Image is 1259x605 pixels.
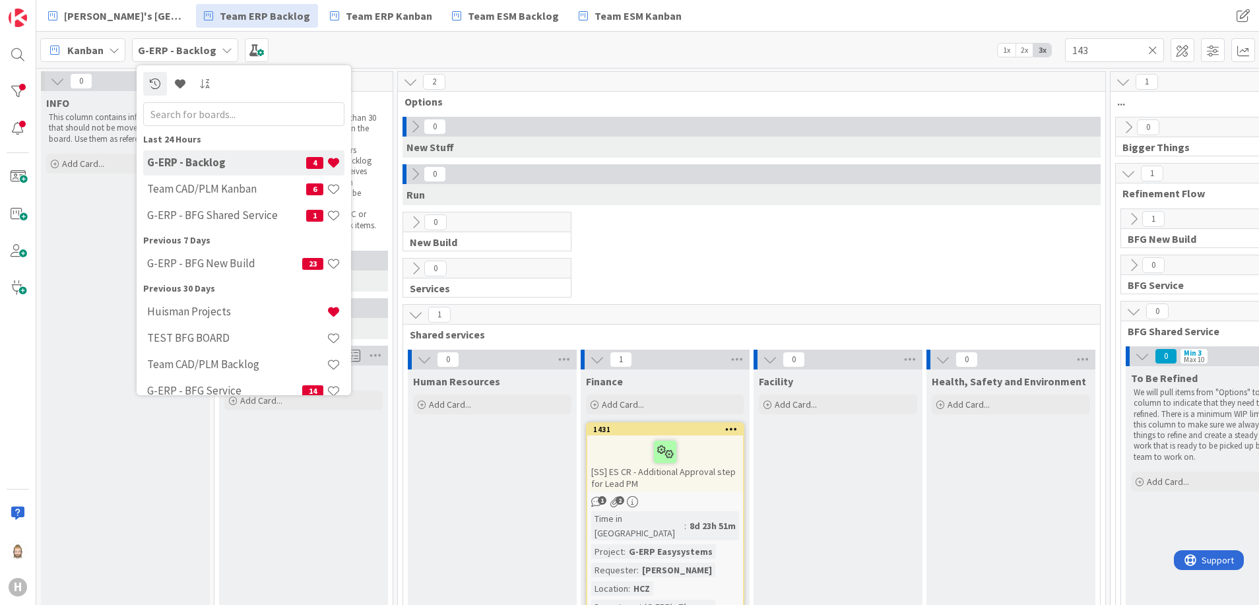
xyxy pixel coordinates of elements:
[1184,350,1202,356] div: Min 3
[234,113,377,145] li: "Work Orders" in BMC bigger than 30 minutes become work items in the new input columns.
[624,544,626,559] span: :
[571,4,690,28] a: Team ESM Kanban
[302,258,323,270] span: 23
[1137,119,1159,135] span: 0
[630,581,653,596] div: HCZ
[684,519,686,533] span: :
[306,183,323,195] span: 6
[1033,44,1051,57] span: 3x
[424,119,446,135] span: 0
[49,112,202,144] p: This column contains information cards that should not be moved across the board. Use them as ref...
[637,563,639,577] span: :
[591,544,624,559] div: Project
[143,282,344,296] div: Previous 30 Days
[410,282,554,295] span: Services
[424,261,447,276] span: 0
[932,375,1086,388] span: Health, Safety and Environment
[1016,44,1033,57] span: 2x
[413,375,500,388] span: Human Resources
[147,182,306,195] h4: Team CAD/PLM Kanban
[587,424,743,492] div: 1431[SS] ES CR - Additional Approval step for Lead PM
[147,331,327,344] h4: TEST BFG BOARD
[591,581,628,596] div: Location
[468,8,559,24] span: Team ESM Backlog
[616,496,624,505] span: 2
[428,307,451,323] span: 1
[1065,38,1164,62] input: Quick Filter...
[302,385,323,397] span: 14
[1184,356,1204,363] div: Max 10
[639,563,715,577] div: [PERSON_NAME]
[70,73,92,89] span: 0
[1147,476,1189,488] span: Add Card...
[234,209,377,241] li: Project stuff also goes via BMC or project manager creates work items. Agreement differs per proj...
[626,544,716,559] div: G-ERP Easysystems
[591,511,684,540] div: Time in [GEOGRAPHIC_DATA]
[406,141,454,154] span: New Stuff
[147,358,327,371] h4: Team CAD/PLM Backlog
[306,157,323,169] span: 4
[9,578,27,596] div: H
[40,4,192,28] a: [PERSON_NAME]'s [GEOGRAPHIC_DATA]
[686,519,739,533] div: 8d 23h 51m
[28,2,60,18] span: Support
[1142,211,1165,227] span: 1
[429,398,471,410] span: Add Card...
[437,352,459,367] span: 0
[322,4,440,28] a: Team ERP Kanban
[998,44,1016,57] span: 1x
[346,8,432,24] span: Team ERP Kanban
[9,541,27,559] img: Rv
[1155,348,1177,364] span: 0
[586,375,623,388] span: Finance
[406,188,425,201] span: Run
[147,208,306,222] h4: G-ERP - BFG Shared Service
[410,328,1083,341] span: Shared services
[593,425,743,434] div: 1431
[143,102,344,126] input: Search for boards...
[948,398,990,410] span: Add Card...
[1131,371,1198,385] span: To Be Refined
[775,398,817,410] span: Add Card...
[62,158,104,170] span: Add Card...
[1136,74,1158,90] span: 1
[424,166,446,182] span: 0
[424,214,447,230] span: 0
[306,210,323,222] span: 1
[64,8,184,24] span: [PERSON_NAME]'s [GEOGRAPHIC_DATA]
[423,74,445,90] span: 2
[147,257,302,270] h4: G-ERP - BFG New Build
[955,352,978,367] span: 0
[147,305,327,318] h4: Huisman Projects
[610,352,632,367] span: 1
[1141,166,1163,181] span: 1
[143,133,344,146] div: Last 24 Hours
[67,42,104,58] span: Kanban
[147,384,302,397] h4: G-ERP - BFG Service
[196,4,318,28] a: Team ERP Backlog
[1146,303,1169,319] span: 0
[147,156,306,169] h4: G-ERP - Backlog
[587,424,743,435] div: 1431
[783,352,805,367] span: 0
[240,395,282,406] span: Add Card...
[138,44,216,57] b: G-ERP - Backlog
[595,8,682,24] span: Team ESM Kanban
[759,375,793,388] span: Facility
[46,96,69,110] span: INFO
[628,581,630,596] span: :
[1142,257,1165,273] span: 0
[404,95,1089,108] span: Options
[9,9,27,27] img: Visit kanbanzone.com
[602,398,644,410] span: Add Card...
[598,496,606,505] span: 1
[410,236,554,249] span: New Build
[591,563,637,577] div: Requester
[220,8,310,24] span: Team ERP Backlog
[444,4,567,28] a: Team ESM Backlog
[591,466,736,490] span: [SS] ES CR - Additional Approval step for Lead PM
[143,234,344,247] div: Previous 7 Days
